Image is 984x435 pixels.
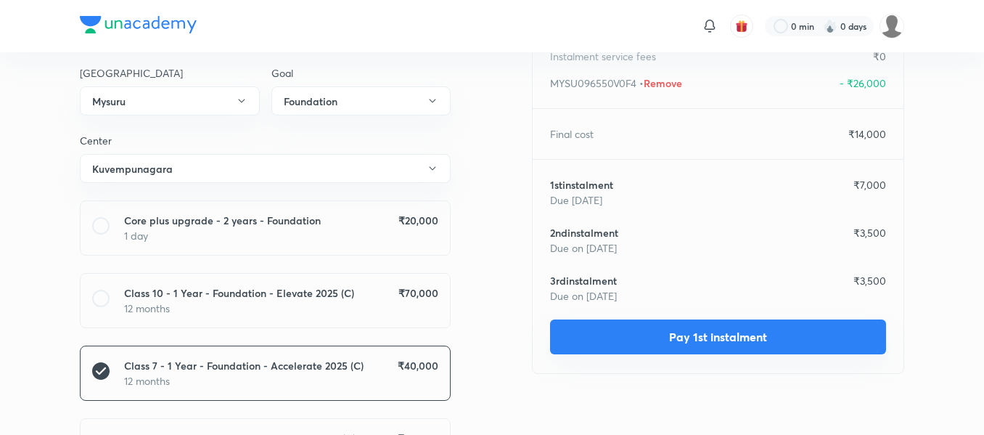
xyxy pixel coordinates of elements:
[840,76,886,91] p: - ₹26,000
[398,213,438,228] h6: ₹ 20,000
[853,273,886,288] p: ₹ 3,500
[550,225,618,240] h6: 2 nd instalment
[550,177,613,192] h6: 1 st instalment
[80,86,260,115] button: Mysuru
[550,192,886,208] p: Due [DATE]
[80,16,197,37] a: Company Logo
[848,126,886,142] p: ₹ 14,000
[550,240,886,256] p: Due on [DATE]
[644,76,682,90] span: Remove
[271,65,451,81] p: Goal
[124,373,170,389] p: 12 months
[271,86,451,115] button: Foundation
[823,19,837,33] img: streak
[550,76,682,91] p: MYSU096550V0F4 •
[853,177,886,192] p: ₹ 7,000
[853,225,886,240] p: ₹ 3,500
[80,154,451,183] button: Kuvempunagara
[550,49,656,64] p: Instalment service fees
[124,228,148,243] p: 1 day
[550,126,594,142] p: Final cost
[880,14,904,38] img: Devadarshan M
[873,49,886,64] p: ₹ 0
[124,213,321,228] h6: Core plus upgrade - 2 years - Foundation
[124,285,354,301] h6: Class 10 - 1 Year - Foundation - Elevate 2025 (C)
[124,358,364,373] h6: Class 7 - 1 Year - Foundation - Accelerate 2025 (C)
[730,15,753,38] button: avatar
[550,288,886,304] p: Due on [DATE]
[80,133,451,148] p: Center
[550,273,617,288] h6: 3 rd instalment
[80,65,260,81] p: [GEOGRAPHIC_DATA]
[80,16,197,33] img: Company Logo
[124,301,170,316] p: 12 months
[398,358,438,373] h6: ₹ 40,000
[398,285,438,301] h6: ₹ 70,000
[550,320,886,354] button: Pay 1st instalment
[735,20,748,33] img: avatar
